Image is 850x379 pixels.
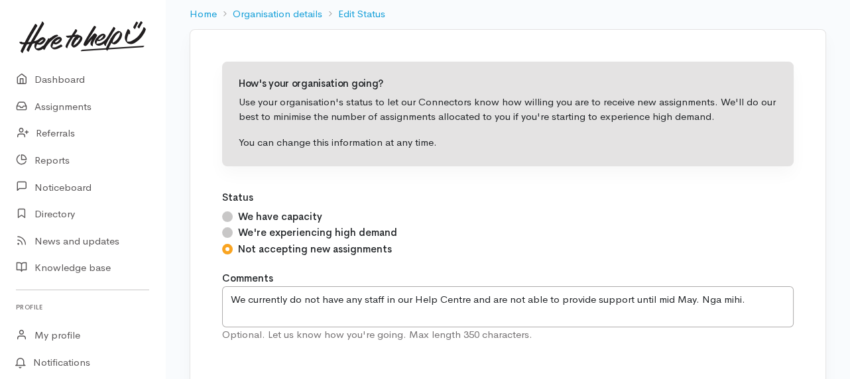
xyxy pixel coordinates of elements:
[222,271,273,286] label: Comments
[238,209,322,225] label: We have capacity
[222,190,253,205] label: Status
[239,78,777,89] h4: How's your organisation going?
[338,7,385,22] a: Edit Status
[239,135,777,150] p: You can change this information at any time.
[238,242,392,257] label: Not accepting new assignments
[222,286,794,327] textarea: We currently do not have any staff in our Help Centre and are not able to provide support until m...
[233,7,322,22] a: Organisation details
[16,298,149,316] h6: Profile
[222,327,794,343] div: Optional. Let us know how you're going. Max length 350 characters.
[190,7,217,22] a: Home
[238,225,397,241] label: We're experiencing high demand
[239,95,777,125] p: Use your organisation's status to let our Connectors know how willing you are to receive new assi...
